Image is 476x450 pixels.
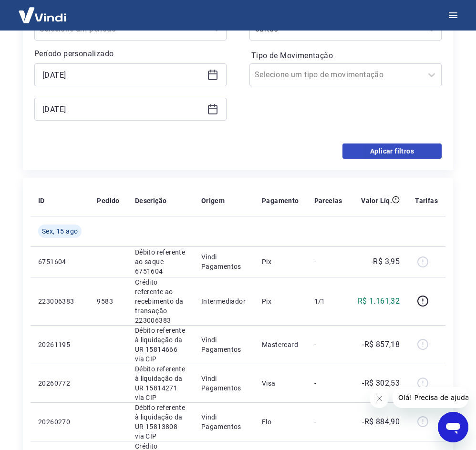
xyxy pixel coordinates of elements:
p: - [314,417,342,427]
p: -R$ 857,18 [362,339,400,350]
p: 6751604 [38,257,82,266]
iframe: Botão para abrir a janela de mensagens [438,412,468,442]
p: 20260772 [38,378,82,388]
p: Vindi Pagamentos [201,252,247,271]
span: Olá! Precisa de ajuda? [6,7,80,14]
p: -R$ 302,53 [362,378,400,389]
p: Débito referente à liquidação da UR 15813808 via CIP [135,403,186,441]
p: -R$ 884,90 [362,416,400,428]
p: Débito referente à liquidação da UR 15814271 via CIP [135,364,186,402]
span: Sex, 15 ago [42,226,78,236]
p: -R$ 3,95 [371,256,400,267]
p: Vindi Pagamentos [201,412,247,431]
iframe: Fechar mensagem [370,389,389,408]
p: 20260270 [38,417,82,427]
p: Intermediador [201,297,247,306]
p: Origem [201,196,225,205]
p: - [314,340,342,349]
p: Vindi Pagamentos [201,374,247,393]
p: R$ 1.161,32 [358,296,400,307]
p: Débito referente ao saque 6751604 [135,247,186,276]
p: Pagamento [262,196,299,205]
p: Crédito referente ao recebimento da transação 223006383 [135,277,186,325]
p: Parcelas [314,196,342,205]
p: Descrição [135,196,167,205]
p: Pedido [97,196,119,205]
img: Vindi [11,0,73,30]
input: Data final [42,102,203,116]
p: 9583 [97,297,119,306]
p: - [314,378,342,388]
button: Aplicar filtros [342,143,442,159]
p: Vindi Pagamentos [201,335,247,354]
p: Elo [262,417,299,427]
iframe: Mensagem da empresa [393,387,468,408]
p: Visa [262,378,299,388]
p: Pix [262,257,299,266]
p: Tarifas [415,196,438,205]
p: Valor Líq. [361,196,392,205]
p: Pix [262,297,299,306]
p: 20261195 [38,340,82,349]
label: Tipo de Movimentação [251,50,440,61]
p: 1/1 [314,297,342,306]
p: ID [38,196,45,205]
p: Mastercard [262,340,299,349]
p: - [314,257,342,266]
p: Débito referente à liquidação da UR 15814666 via CIP [135,326,186,364]
input: Data inicial [42,68,203,82]
p: 223006383 [38,297,82,306]
p: Período personalizado [34,48,227,60]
